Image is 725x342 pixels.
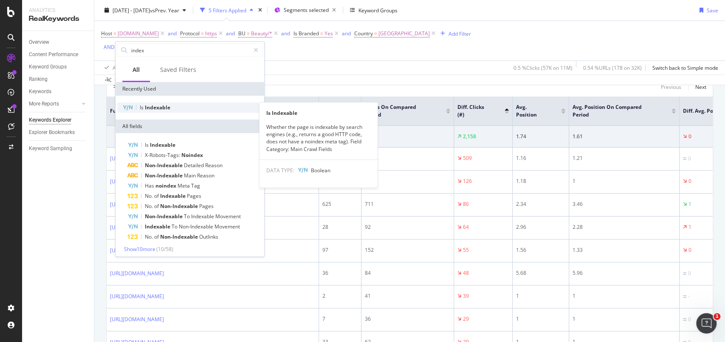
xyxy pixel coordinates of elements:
[322,223,358,231] div: 28
[271,3,339,17] button: Segments selected
[140,104,145,111] span: Is
[342,30,351,37] div: and
[145,104,170,111] span: Indexable
[365,200,450,208] div: 711
[284,6,329,14] span: Segments selected
[324,28,333,40] span: Yes
[184,213,191,220] span: To
[365,177,450,185] div: 204
[437,28,471,39] button: Add Filter
[311,167,330,174] span: Boolean
[191,213,215,220] span: Indexable
[181,151,203,159] span: Noindex
[463,133,476,140] div: 2,158
[573,292,676,300] div: 1
[155,182,178,189] span: noindex
[322,292,358,300] div: 2
[201,30,204,37] span: =
[573,269,676,277] div: 5.96
[516,269,565,277] div: 5.68
[101,61,126,74] button: Apply
[516,292,565,300] div: 1
[29,116,71,125] div: Keywords Explorer
[110,269,164,278] a: [URL][DOMAIN_NAME]
[688,270,691,277] div: 0
[168,29,177,37] button: and
[154,202,160,210] span: of
[457,103,492,119] span: Diff. Clicks (#)
[260,123,378,153] div: Whether the page is indexable by search engines (e.g., returns a good HTTP code, does not have a ...
[116,82,264,96] div: Recently Used
[145,233,154,240] span: No.
[160,233,199,240] span: Non-Indexable
[154,192,160,199] span: of
[187,192,201,199] span: Pages
[29,100,59,108] div: More Reports
[145,162,184,169] span: Non-Indexable
[573,154,676,162] div: 1.21
[184,172,197,179] span: Main
[124,245,155,253] span: Show 10 more
[110,154,164,163] a: [URL][DOMAIN_NAME]
[688,223,691,231] div: 1
[209,6,246,14] div: 5 Filters Applied
[661,82,681,92] button: Previous
[266,167,294,174] span: DATA TYPE:
[374,30,377,37] span: =
[199,202,214,210] span: Pages
[191,182,200,189] span: Tag
[110,200,164,209] a: [URL][DOMAIN_NAME]
[145,141,150,148] span: Is
[365,154,450,162] div: 657
[205,162,223,169] span: Reason
[688,155,691,162] div: 0
[247,30,250,37] span: =
[145,182,155,189] span: Has
[358,6,398,14] div: Keyword Groups
[145,223,172,230] span: Indexable
[29,38,49,47] div: Overview
[683,295,686,298] img: Equal
[516,154,565,162] div: 1.16
[513,64,573,71] div: 0.5 % Clicks ( 57K on 11M )
[320,30,323,37] span: =
[168,30,177,37] div: and
[101,3,189,17] button: [DATE] - [DATE]vsPrev. Year
[322,269,358,277] div: 36
[378,28,430,40] span: [GEOGRAPHIC_DATA]
[118,28,159,40] span: [DOMAIN_NAME]
[214,223,240,230] span: Movement
[683,272,686,275] img: Equal
[463,200,469,208] div: 86
[110,107,298,115] span: Full URL
[29,100,79,108] a: More Reports
[113,30,116,37] span: =
[573,223,676,231] div: 2.28
[29,50,78,59] div: Content Performance
[251,28,272,40] span: Beauty/*
[322,200,358,208] div: 625
[322,315,358,323] div: 7
[29,7,87,14] div: Analytics
[463,246,469,254] div: 55
[29,87,51,96] div: Keywords
[365,315,450,323] div: 36
[257,6,264,14] div: times
[573,246,676,254] div: 1.33
[365,103,433,119] span: Clicks On Compared Period
[226,30,235,37] div: and
[688,200,691,208] div: 1
[150,141,175,148] span: Indexable
[260,109,378,117] div: Is Indexable
[110,315,164,324] a: [URL][DOMAIN_NAME]
[463,223,469,231] div: 64
[197,172,214,179] span: Reason
[145,213,184,220] span: Non-Indexable
[683,318,686,321] img: Equal
[29,75,48,84] div: Ranking
[463,154,472,162] div: 509
[145,192,154,199] span: No.
[516,223,565,231] div: 2.96
[281,29,290,37] button: and
[145,172,184,179] span: Non-Indexable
